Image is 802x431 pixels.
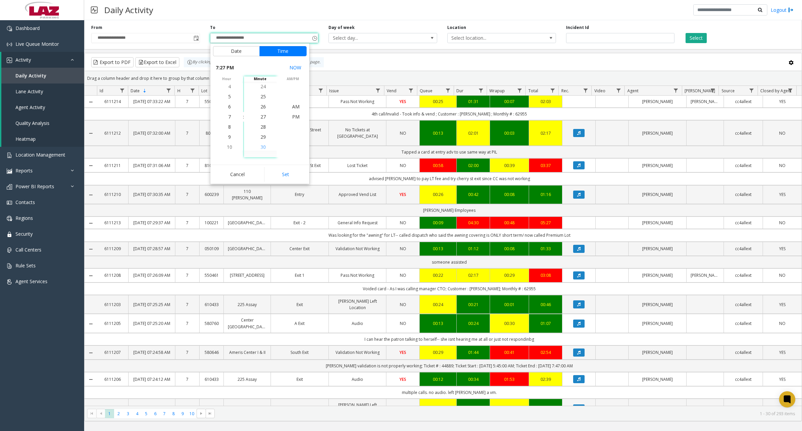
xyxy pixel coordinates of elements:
[728,191,759,198] a: cc4allext
[494,162,525,169] div: 00:39
[84,163,97,168] a: Collapse Details
[210,25,215,31] label: To
[91,25,102,31] label: From
[97,108,802,120] td: 4th call/Invalid - Took info & vend ; Customer : [PERSON_NAME] ; Monthly # : 62955
[329,33,415,43] span: Select day...
[708,86,717,95] a: Parker Filter Menu
[135,57,179,67] button: Export to Excel
[424,220,452,226] a: 00:09
[275,220,324,226] a: Exit - 2
[179,272,195,278] a: 7
[1,115,84,131] a: Quality Analysis
[461,320,486,327] a: 00:24
[424,191,452,198] div: 00:26
[633,245,682,252] a: [PERSON_NAME]
[728,98,759,105] a: cc4allext
[7,184,12,190] img: 'icon'
[15,136,36,142] span: Heatmap
[101,98,124,105] a: 6111214
[533,98,558,105] a: 02:03
[15,104,45,110] span: Agent Activity
[7,232,12,237] img: 'icon'
[533,301,558,308] a: 00:46
[494,98,525,105] div: 00:07
[192,33,200,43] span: Toggle popup
[333,220,382,226] a: General Info Request
[328,25,355,31] label: Day of week
[179,376,195,383] a: 7
[533,191,558,198] a: 01:16
[213,46,260,56] button: Date tab
[84,99,97,105] a: Collapse Details
[779,321,786,326] span: NO
[779,246,786,252] span: YES
[390,272,415,278] a: NO
[84,221,97,226] a: Collapse Details
[461,349,486,356] a: 01:44
[461,272,486,278] div: 02:17
[15,199,35,205] span: Contacts
[1,52,84,68] a: Activity
[15,88,43,95] span: Lane Activity
[188,86,197,95] a: H Filter Menu
[400,302,406,307] span: NO
[533,245,558,252] div: 01:33
[179,349,195,356] a: 7
[7,279,12,285] img: 'icon'
[204,376,219,383] a: 610433
[15,215,33,221] span: Regions
[275,191,324,198] a: Entry
[533,130,558,136] a: 02:17
[494,301,525,308] div: 00:01
[400,220,406,226] span: NO
[228,349,266,356] a: Ameris Center I & II
[1,84,84,99] a: Lane Activity
[333,162,382,169] a: Lost Ticket
[204,272,219,278] a: 550461
[767,130,798,136] a: NO
[767,301,798,308] a: YES
[424,98,452,105] a: 00:25
[461,162,486,169] a: 02:00
[400,246,406,252] span: NO
[771,6,794,13] a: Logout
[779,350,786,355] span: YES
[179,320,195,327] a: 7
[84,273,97,278] a: Collapse Details
[374,86,383,95] a: Issue Filter Menu
[533,220,558,226] div: 05:27
[747,86,756,95] a: Source Filter Menu
[133,220,171,226] a: [DATE] 07:29:37 AM
[97,229,802,241] td: Was looking for the "awning" for LT-- called dispatch who said the awning covering is ONLY short ...
[779,220,786,226] span: NO
[424,301,452,308] a: 00:24
[767,349,798,356] a: YES
[400,272,406,278] span: NO
[15,183,54,190] span: Power BI Reports
[461,130,486,136] a: 02:01
[101,162,124,169] a: 6111211
[424,349,452,356] div: 00:29
[461,245,486,252] a: 01:12
[133,272,171,278] a: [DATE] 07:26:09 AM
[494,245,525,252] a: 00:08
[767,220,798,226] a: NO
[461,98,486,105] div: 01:31
[101,301,124,308] a: 6111203
[213,167,263,182] button: Cancel
[494,349,525,356] a: 00:41
[390,98,415,105] a: YES
[15,41,59,47] span: Live Queue Monitor
[133,320,171,327] a: [DATE] 07:25:20 AM
[228,220,266,226] a: [GEOGRAPHIC_DATA]
[633,162,682,169] a: [PERSON_NAME]
[204,98,219,105] a: 550461
[97,204,802,217] td: [PERSON_NAME] Employees
[7,168,12,174] img: 'icon'
[424,130,452,136] a: 00:13
[275,349,324,356] a: South Exit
